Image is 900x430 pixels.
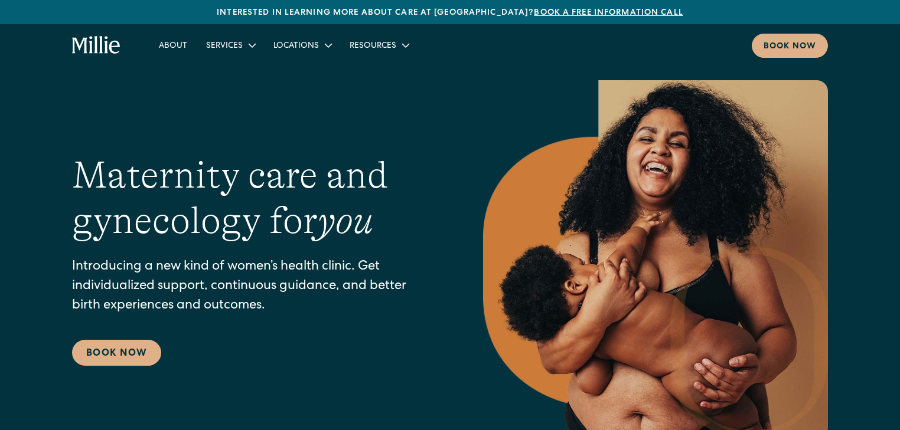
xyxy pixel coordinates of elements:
[149,35,197,55] a: About
[72,36,121,55] a: home
[72,340,161,366] a: Book Now
[264,35,340,55] div: Locations
[72,258,436,316] p: Introducing a new kind of women’s health clinic. Get individualized support, continuous guidance,...
[752,34,828,58] a: Book now
[197,35,264,55] div: Services
[340,35,418,55] div: Resources
[534,9,683,17] a: Book a free information call
[206,40,243,52] div: Services
[764,41,816,53] div: Book now
[318,199,373,242] em: you
[72,153,436,244] h1: Maternity care and gynecology for
[273,40,319,52] div: Locations
[350,40,396,52] div: Resources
